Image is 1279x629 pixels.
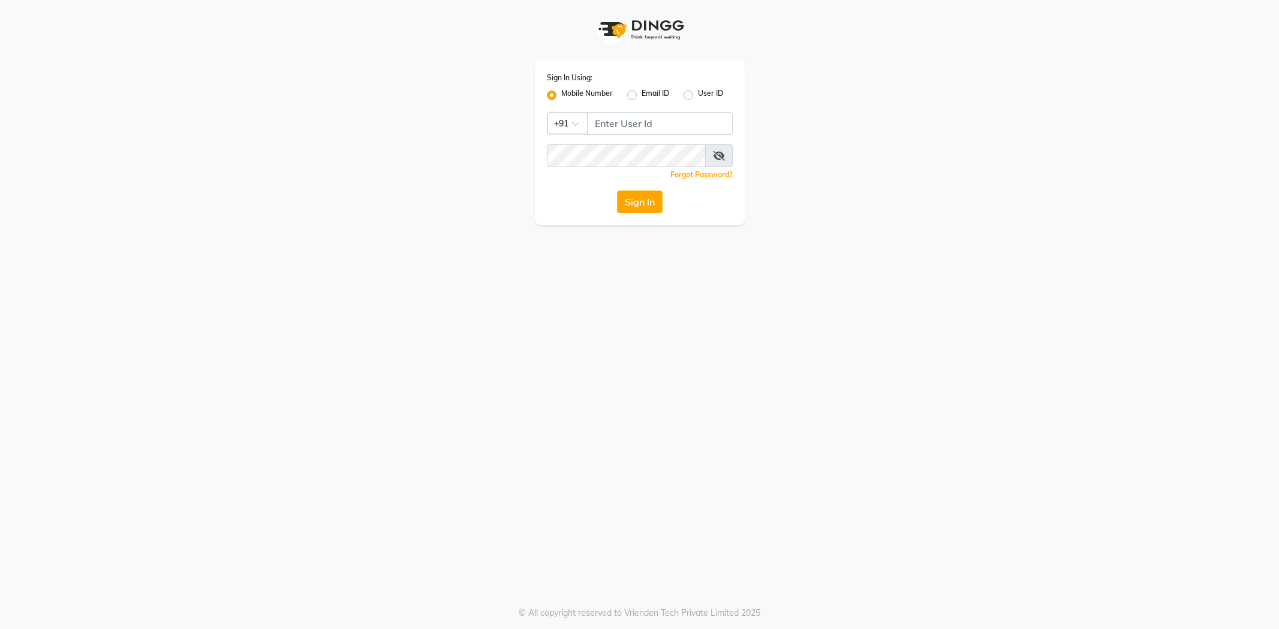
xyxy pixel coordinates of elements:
label: Email ID [642,88,669,102]
img: logo1.svg [592,12,688,47]
label: Sign In Using: [547,72,592,83]
input: Username [587,112,733,135]
label: User ID [698,88,723,102]
label: Mobile Number [561,88,613,102]
button: Sign In [617,190,663,213]
input: Username [547,144,706,167]
a: Forgot Password? [670,170,733,179]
